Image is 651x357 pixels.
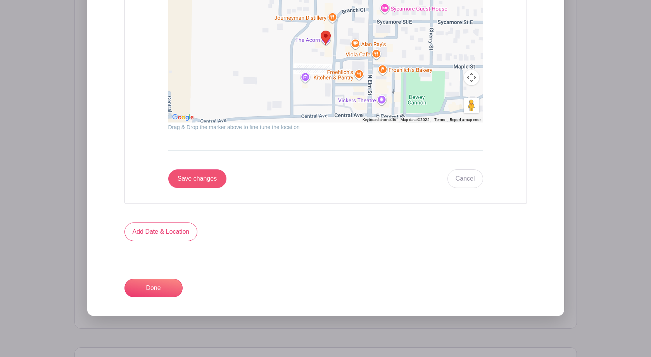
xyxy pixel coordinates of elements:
a: Done [124,279,183,297]
a: Add Date & Location [124,222,198,241]
a: Cancel [447,169,483,188]
span: Map data ©2025 [401,117,430,122]
a: Report a map error [450,117,481,122]
img: Google [170,112,196,122]
a: Terms (opens in new tab) [434,117,445,122]
button: Drag Pegman onto the map to open Street View [464,98,479,113]
a: Open this area in Google Maps (opens a new window) [170,112,196,122]
button: Map camera controls [464,70,479,85]
small: Drag & Drop the marker above to fine tune the location [168,124,300,130]
input: Save changes [168,169,226,188]
button: Keyboard shortcuts [363,117,396,122]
